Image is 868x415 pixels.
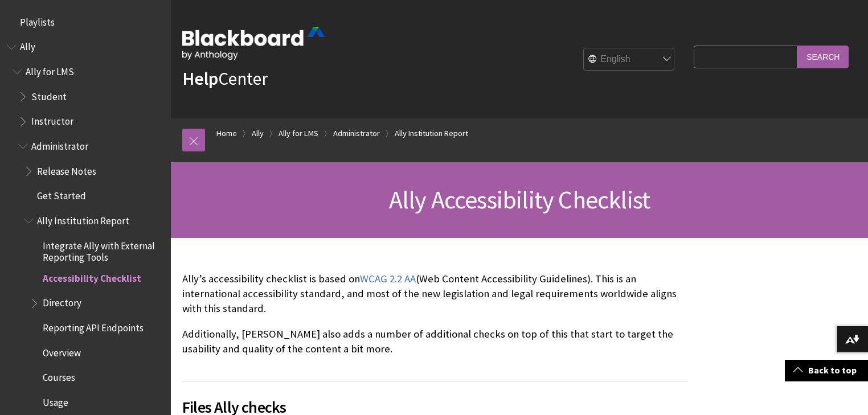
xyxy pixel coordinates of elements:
img: Blackboard by Anthology [182,27,325,60]
span: Ally for LMS [26,62,74,77]
span: Overview [43,343,81,359]
a: Administrator [333,126,380,141]
span: Release Notes [37,162,96,177]
span: Accessibility Checklist [43,269,141,284]
a: WCAG 2.2 AA [360,272,416,286]
span: Courses [43,368,75,384]
input: Search [797,46,849,68]
a: HelpCenter [182,67,268,90]
select: Site Language Selector [584,48,675,71]
p: Additionally, [PERSON_NAME] also adds a number of additional checks on top of this that start to ... [182,327,688,356]
span: Ally Accessibility Checklist [389,184,650,215]
span: Administrator [31,137,88,152]
span: Integrate Ally with External Reporting Tools [43,236,163,263]
p: Ally’s accessibility checklist is based on (Web Content Accessibility Guidelines). This is an int... [182,272,688,317]
a: Home [216,126,237,141]
span: Instructor [31,112,73,128]
strong: Help [182,67,218,90]
span: Usage [43,393,68,408]
a: Ally Institution Report [395,126,468,141]
span: Get Started [37,187,86,202]
span: Ally [20,38,35,53]
span: Reporting API Endpoints [43,318,144,334]
span: Directory [43,294,81,309]
a: Ally [252,126,264,141]
span: Ally Institution Report [37,211,129,227]
a: Back to top [785,360,868,381]
span: Playlists [20,13,55,28]
nav: Book outline for Playlists [7,13,164,32]
a: Ally for LMS [279,126,318,141]
span: Student [31,87,67,102]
